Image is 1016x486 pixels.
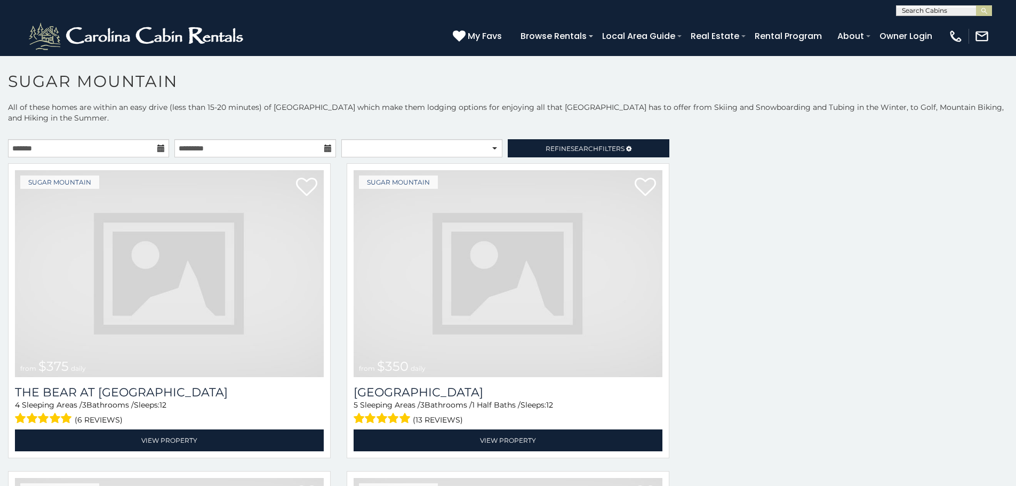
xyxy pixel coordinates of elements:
[15,400,324,427] div: Sleeping Areas / Bathrooms / Sleeps:
[472,400,521,410] span: 1 Half Baths /
[420,400,425,410] span: 3
[71,364,86,372] span: daily
[20,364,36,372] span: from
[82,400,86,410] span: 3
[635,177,656,199] a: Add to favorites
[15,385,324,400] h3: The Bear At Sugar Mountain
[15,429,324,451] a: View Property
[15,400,20,410] span: 4
[354,170,662,377] a: from $350 daily
[413,413,463,427] span: (13 reviews)
[15,385,324,400] a: The Bear At [GEOGRAPHIC_DATA]
[377,358,409,374] span: $350
[354,400,358,410] span: 5
[974,29,989,44] img: mail-regular-white.png
[508,139,669,157] a: RefineSearchFilters
[453,29,505,43] a: My Favs
[597,27,681,45] a: Local Area Guide
[832,27,869,45] a: About
[571,145,598,153] span: Search
[948,29,963,44] img: phone-regular-white.png
[359,364,375,372] span: from
[20,176,99,189] a: Sugar Mountain
[468,29,502,43] span: My Favs
[27,20,248,52] img: White-1-2.png
[159,400,166,410] span: 12
[411,364,426,372] span: daily
[359,176,438,189] a: Sugar Mountain
[38,358,69,374] span: $375
[874,27,938,45] a: Owner Login
[685,27,745,45] a: Real Estate
[15,170,324,377] a: from $375 daily
[354,429,662,451] a: View Property
[354,170,662,377] img: dummy-image.jpg
[749,27,827,45] a: Rental Program
[75,413,123,427] span: (6 reviews)
[354,400,662,427] div: Sleeping Areas / Bathrooms / Sleeps:
[515,27,592,45] a: Browse Rentals
[546,145,625,153] span: Refine Filters
[15,170,324,377] img: dummy-image.jpg
[354,385,662,400] h3: Grouse Moor Lodge
[354,385,662,400] a: [GEOGRAPHIC_DATA]
[546,400,553,410] span: 12
[296,177,317,199] a: Add to favorites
